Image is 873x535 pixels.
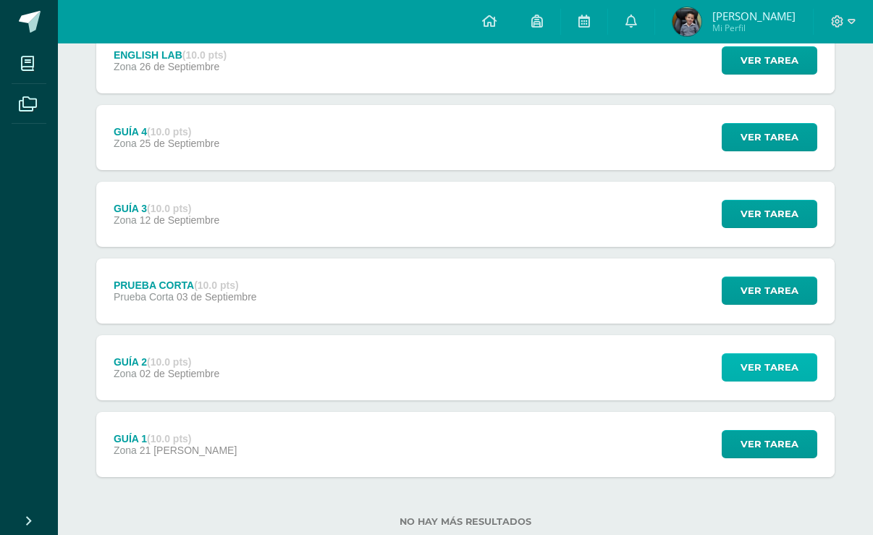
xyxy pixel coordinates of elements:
[114,445,137,456] span: Zona
[722,277,817,305] button: Ver tarea
[140,138,220,149] span: 25 de Septiembre
[722,123,817,151] button: Ver tarea
[147,203,191,214] strong: (10.0 pts)
[672,7,701,36] img: 8d8d3013cc8cda2a2bc87b65bf804020.png
[147,356,191,368] strong: (10.0 pts)
[147,433,191,445] strong: (10.0 pts)
[741,431,798,458] span: Ver tarea
[194,279,238,291] strong: (10.0 pts)
[741,124,798,151] span: Ver tarea
[140,214,220,226] span: 12 de Septiembre
[712,22,796,34] span: Mi Perfil
[114,214,137,226] span: Zona
[114,61,137,72] span: Zona
[722,353,817,382] button: Ver tarea
[140,368,220,379] span: 02 de Septiembre
[140,61,220,72] span: 26 de Septiembre
[177,291,257,303] span: 03 de Septiembre
[96,516,835,527] label: No hay más resultados
[722,46,817,75] button: Ver tarea
[722,430,817,458] button: Ver tarea
[114,49,227,61] div: ENGLISH LAB
[114,203,219,214] div: GUÍA 3
[712,9,796,23] span: [PERSON_NAME]
[182,49,227,61] strong: (10.0 pts)
[114,356,219,368] div: GUÍA 2
[741,47,798,74] span: Ver tarea
[741,201,798,227] span: Ver tarea
[114,433,237,445] div: GUÍA 1
[741,354,798,381] span: Ver tarea
[140,445,237,456] span: 21 [PERSON_NAME]
[114,279,257,291] div: PRUEBA CORTA
[114,291,174,303] span: Prueba Corta
[741,277,798,304] span: Ver tarea
[114,126,219,138] div: GUÍA 4
[114,368,137,379] span: Zona
[722,200,817,228] button: Ver tarea
[147,126,191,138] strong: (10.0 pts)
[114,138,137,149] span: Zona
